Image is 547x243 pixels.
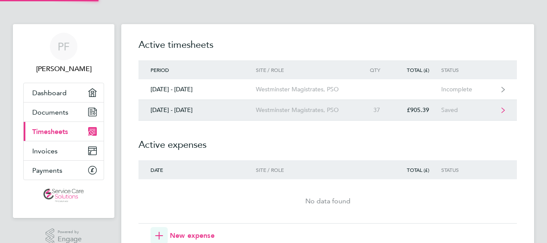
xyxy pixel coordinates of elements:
[32,89,67,97] span: Dashboard
[138,100,517,121] a: [DATE] - [DATE]Westminster Magistrates, PSO37£905.39Saved
[392,106,441,114] div: £905.39
[138,106,256,114] div: [DATE] - [DATE]
[354,67,392,73] div: Qty
[24,141,104,160] a: Invoices
[151,66,169,73] span: Period
[441,86,494,93] div: Incomplete
[32,147,58,155] span: Invoices
[138,167,256,173] div: Date
[23,64,104,74] span: Pauline Fynn
[32,128,68,136] span: Timesheets
[138,86,256,93] div: [DATE] - [DATE]
[24,161,104,180] a: Payments
[24,83,104,102] a: Dashboard
[354,106,392,114] div: 37
[43,189,84,202] img: servicecare-logo-retina.png
[138,38,517,60] h2: Active timesheets
[392,67,441,73] div: Total (£)
[13,24,114,218] nav: Main navigation
[32,108,68,116] span: Documents
[256,106,354,114] div: Westminster Magistrates, PSO
[441,67,494,73] div: Status
[24,103,104,121] a: Documents
[256,167,354,173] div: Site / Role
[392,167,441,173] div: Total (£)
[138,79,517,100] a: [DATE] - [DATE]Westminster Magistrates, PSOIncomplete
[23,189,104,202] a: Go to home page
[256,86,354,93] div: Westminster Magistrates, PSO
[138,196,517,206] div: No data found
[256,67,354,73] div: Site / Role
[58,41,70,52] span: PF
[58,236,82,243] span: Engage
[58,228,82,236] span: Powered by
[138,121,517,160] h2: Active expenses
[441,106,494,114] div: Saved
[170,231,215,241] span: New expense
[32,166,62,174] span: Payments
[24,122,104,141] a: Timesheets
[441,167,494,173] div: Status
[23,33,104,74] a: PF[PERSON_NAME]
